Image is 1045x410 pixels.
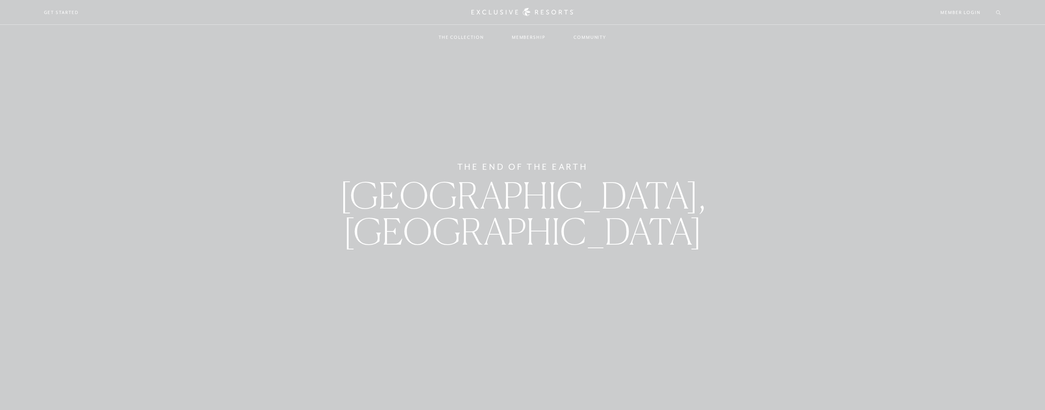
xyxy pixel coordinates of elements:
[431,26,492,49] a: The Collection
[940,9,980,16] a: Member Login
[44,9,79,16] a: Get Started
[340,173,705,253] span: [GEOGRAPHIC_DATA], [GEOGRAPHIC_DATA]
[566,26,614,49] a: Community
[457,161,588,173] h6: The End of the Earth
[504,26,554,49] a: Membership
